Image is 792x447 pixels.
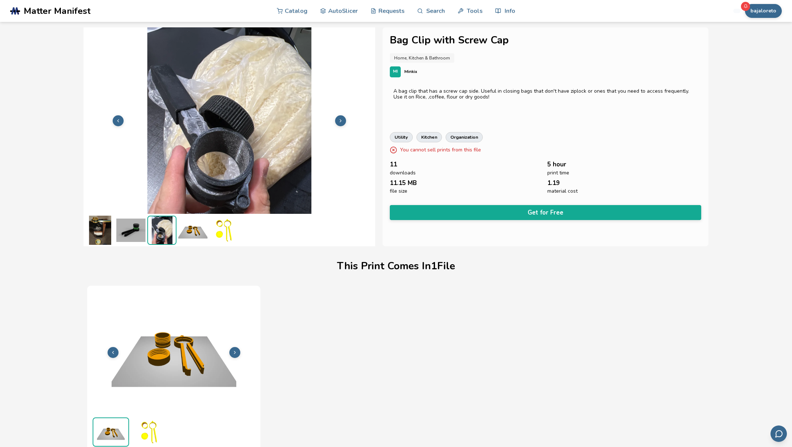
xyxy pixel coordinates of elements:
[390,170,416,176] span: downloads
[770,425,787,442] button: Send feedback via email
[390,188,407,194] span: file size
[404,68,417,76] p: Minkix
[178,216,207,245] img: Cap_PIP_Print_Bed_Preview
[745,4,782,18] button: bajaloreto
[416,132,442,142] a: kitchen
[131,417,167,447] img: Cap_PIP_3D_Preview
[390,161,397,168] span: 11
[400,146,481,154] p: You cannot sell prints from this file
[547,170,569,176] span: print time
[337,261,455,272] h1: This Print Comes In 1 File
[24,6,90,16] span: Matter Manifest
[547,180,560,186] span: 1.19
[393,69,398,74] span: MI
[390,205,701,220] button: Get for Free
[390,35,701,46] h1: Bag Clip with Screw Cap
[93,418,128,446] img: Cap_PIP_Print_Bed_Preview
[547,188,578,194] span: material cost
[446,132,483,142] a: organization
[390,53,454,63] a: Home, Kitchen & Bathroom
[547,161,566,168] span: 5 hour
[209,216,238,245] img: Cap_PIP_3D_Preview
[390,132,413,142] a: utility
[393,88,697,100] div: A bag clip that has a screw cap side. Useful in closing bags that don't have ziplock or ones that...
[390,180,417,186] span: 11.15 MB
